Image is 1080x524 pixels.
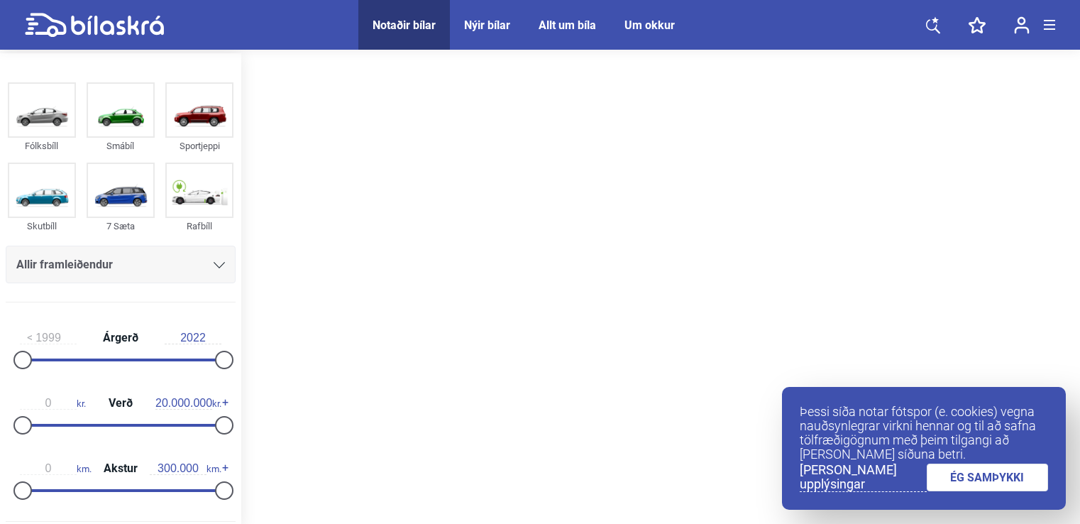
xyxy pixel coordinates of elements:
[155,397,221,410] span: kr.
[539,18,596,32] a: Allt um bíla
[624,18,675,32] a: Um okkur
[800,463,927,492] a: [PERSON_NAME] upplýsingar
[165,218,233,234] div: Rafbíll
[464,18,510,32] a: Nýir bílar
[20,462,92,475] span: km.
[800,405,1048,462] p: Þessi síða notar fótspor (e. cookies) vegna nauðsynlegrar virkni hennar og til að safna tölfræðig...
[87,218,155,234] div: 7 Sæta
[20,397,86,410] span: kr.
[87,138,155,154] div: Smábíl
[16,255,113,275] span: Allir framleiðendur
[150,462,221,475] span: km.
[1014,16,1030,34] img: user-login.svg
[99,332,142,344] span: Árgerð
[373,18,436,32] a: Notaðir bílar
[927,464,1049,491] a: ÉG SAMÞYKKI
[165,138,233,154] div: Sportjeppi
[8,218,76,234] div: Skutbíll
[100,463,141,474] span: Akstur
[8,138,76,154] div: Fólksbíll
[105,398,136,409] span: Verð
